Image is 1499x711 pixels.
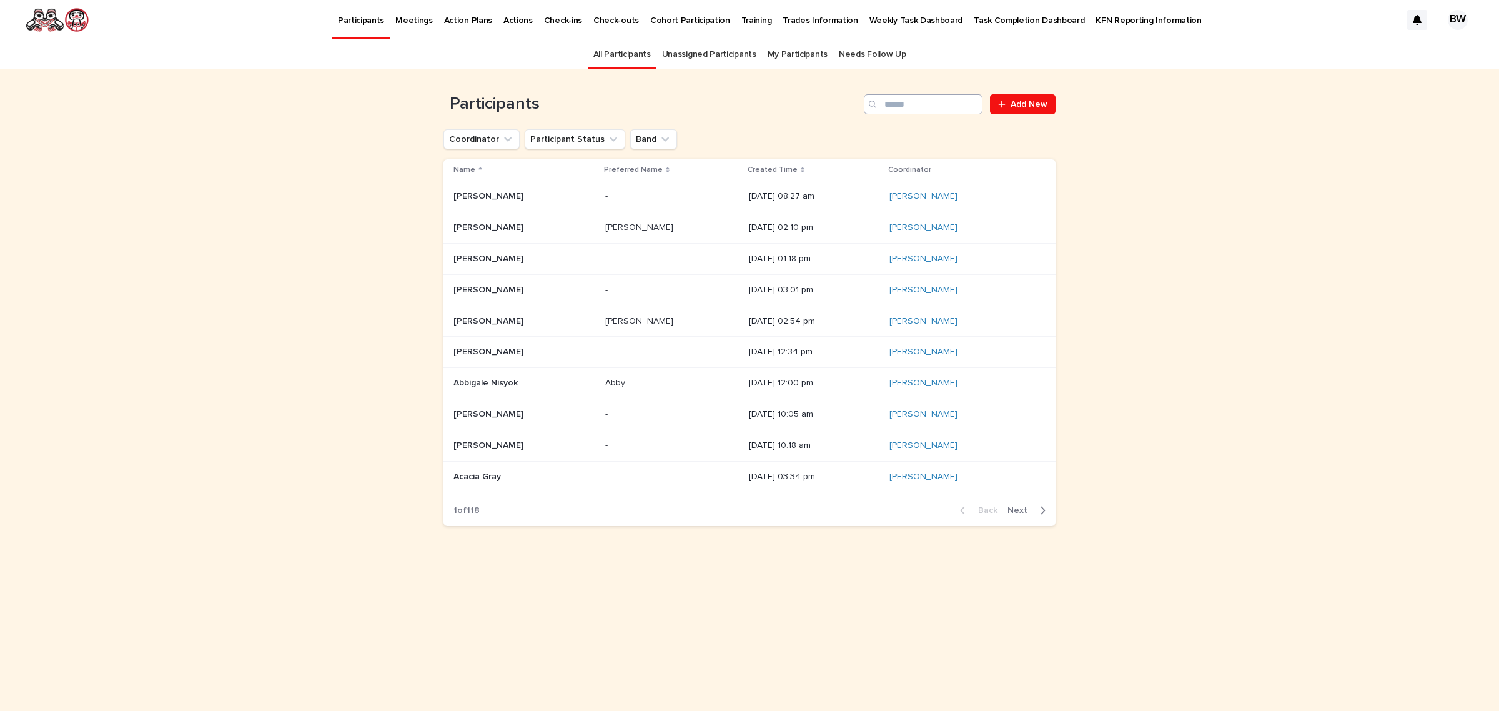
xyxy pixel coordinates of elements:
p: [PERSON_NAME] [605,220,676,233]
a: My Participants [768,40,828,69]
span: Add New [1011,100,1047,109]
p: - [605,438,610,451]
p: Coordinator [888,163,931,177]
input: Search [864,94,982,114]
button: Back [950,505,1002,516]
tr: [PERSON_NAME][PERSON_NAME] -- [DATE] 12:34 pm[PERSON_NAME] [443,337,1056,368]
p: Preferred Name [604,163,663,177]
a: All Participants [593,40,651,69]
a: Unassigned Participants [662,40,756,69]
a: [PERSON_NAME] [889,378,957,389]
a: [PERSON_NAME] [889,254,957,264]
p: - [605,469,610,482]
tr: [PERSON_NAME][PERSON_NAME] [PERSON_NAME][PERSON_NAME] [DATE] 02:10 pm[PERSON_NAME] [443,212,1056,244]
tr: [PERSON_NAME][PERSON_NAME] -- [DATE] 10:05 am[PERSON_NAME] [443,399,1056,430]
p: Created Time [748,163,798,177]
p: - [605,282,610,296]
a: [PERSON_NAME] [889,285,957,296]
p: [DATE] 12:34 pm [749,347,879,357]
button: Coordinator [443,129,520,149]
button: Band [630,129,677,149]
span: Next [1007,506,1035,515]
p: Abby [605,375,628,389]
a: Needs Follow Up [839,40,906,69]
a: [PERSON_NAME] [889,316,957,327]
a: [PERSON_NAME] [889,472,957,482]
p: [DATE] 10:18 am [749,440,879,451]
p: [PERSON_NAME] [453,344,526,357]
p: [DATE] 02:10 pm [749,222,879,233]
tr: [PERSON_NAME][PERSON_NAME] -- [DATE] 03:01 pm[PERSON_NAME] [443,274,1056,306]
p: Abbigale Nisyok [453,375,520,389]
a: [PERSON_NAME] [889,440,957,451]
button: Next [1002,505,1056,516]
p: [PERSON_NAME] [605,314,676,327]
p: - [605,189,610,202]
p: - [605,251,610,264]
tr: [PERSON_NAME][PERSON_NAME] -- [DATE] 08:27 am[PERSON_NAME] [443,181,1056,212]
a: Add New [990,94,1056,114]
p: 1 of 118 [443,495,490,526]
tr: Abbigale NisyokAbbigale Nisyok AbbyAbby [DATE] 12:00 pm[PERSON_NAME] [443,368,1056,399]
p: [PERSON_NAME] [453,282,526,296]
tr: [PERSON_NAME][PERSON_NAME] -- [DATE] 01:18 pm[PERSON_NAME] [443,243,1056,274]
p: [DATE] 10:05 am [749,409,879,420]
span: Back [971,506,997,515]
p: [DATE] 02:54 pm [749,316,879,327]
a: [PERSON_NAME] [889,347,957,357]
img: rNyI97lYS1uoOg9yXW8k [25,7,89,32]
a: [PERSON_NAME] [889,191,957,202]
p: - [605,344,610,357]
p: [DATE] 03:01 pm [749,285,879,296]
a: [PERSON_NAME] [889,222,957,233]
div: BW [1448,10,1468,30]
p: [DATE] 03:34 pm [749,472,879,482]
p: Acacia Gray [453,469,503,482]
tr: Acacia GrayAcacia Gray -- [DATE] 03:34 pm[PERSON_NAME] [443,461,1056,492]
p: [PERSON_NAME] [453,251,526,264]
p: [DATE] 12:00 pm [749,378,879,389]
p: [DATE] 01:18 pm [749,254,879,264]
tr: [PERSON_NAME][PERSON_NAME] [PERSON_NAME][PERSON_NAME] [DATE] 02:54 pm[PERSON_NAME] [443,306,1056,337]
p: [PERSON_NAME] [453,438,526,451]
p: [PERSON_NAME] [453,189,526,202]
p: Name [453,163,475,177]
a: [PERSON_NAME] [889,409,957,420]
button: Participant Status [525,129,625,149]
tr: [PERSON_NAME][PERSON_NAME] -- [DATE] 10:18 am[PERSON_NAME] [443,430,1056,461]
p: [DATE] 08:27 am [749,191,879,202]
p: [PERSON_NAME] [453,407,526,420]
p: - [605,407,610,420]
h1: Participants [443,94,859,114]
p: [PERSON_NAME] [453,314,526,327]
p: [PERSON_NAME] [453,220,526,233]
